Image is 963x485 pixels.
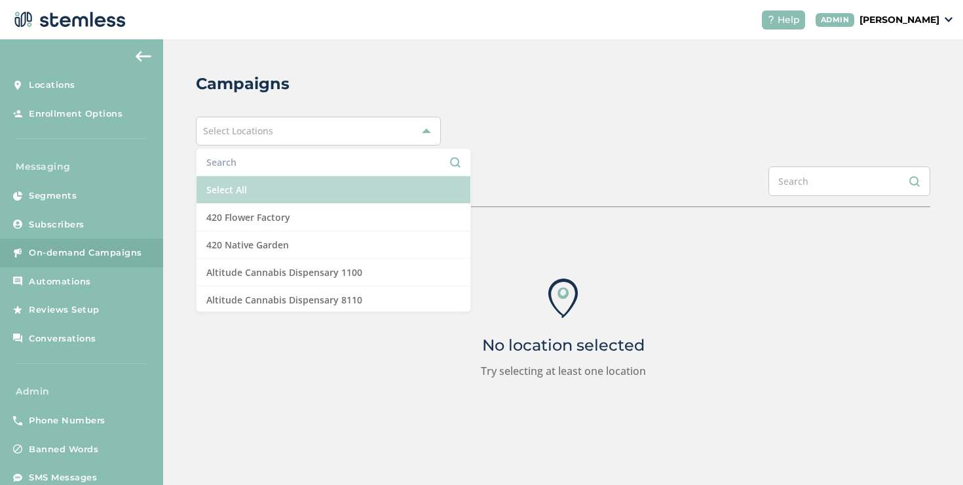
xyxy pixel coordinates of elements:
img: icon-locations-ab32cade.svg [548,279,578,318]
img: logo-dark-0685b13c.svg [10,7,126,33]
iframe: Chat Widget [897,422,963,485]
span: Help [778,13,800,27]
span: On-demand Campaigns [29,246,142,260]
span: Segments [29,189,77,203]
label: Try selecting at least one location [481,363,646,379]
h2: Campaigns [196,72,290,96]
p: No location selected [482,338,645,353]
img: icon-arrow-back-accent-c549486e.svg [136,51,151,62]
span: Locations [29,79,75,92]
p: [PERSON_NAME] [859,13,939,27]
li: Select All [197,176,470,204]
span: Subscribers [29,218,85,231]
span: Automations [29,275,91,288]
li: 420 Native Garden [197,231,470,259]
span: Select Locations [203,125,273,137]
input: Search [768,166,930,196]
div: ADMIN [816,13,855,27]
li: 420 Flower Factory [197,204,470,231]
span: Banned Words [29,443,98,456]
li: Altitude Cannabis Dispensary 1100 [197,259,470,286]
span: Reviews Setup [29,303,100,317]
li: Altitude Cannabis Dispensary 8110 [197,286,470,314]
span: Enrollment Options [29,107,123,121]
span: SMS Messages [29,471,97,484]
img: icon-help-white-03924b79.svg [767,16,775,24]
img: icon_down-arrow-small-66adaf34.svg [945,17,953,22]
input: Search [206,155,461,169]
span: Conversations [29,332,96,345]
span: Phone Numbers [29,414,105,427]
